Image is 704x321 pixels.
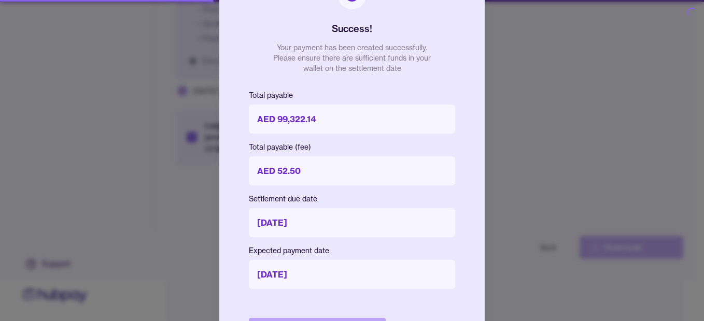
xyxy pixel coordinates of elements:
[249,208,455,237] p: [DATE]
[269,42,435,74] p: Your payment has been created successfully. Please ensure there are sufficient funds in your wall...
[249,260,455,289] p: [DATE]
[249,245,455,256] p: Expected payment date
[249,142,455,152] p: Total payable (fee)
[249,90,455,100] p: Total payable
[249,194,455,204] p: Settlement due date
[249,156,455,185] p: AED 52.50
[249,105,455,134] p: AED 99,322.14
[332,22,372,36] h2: Success!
